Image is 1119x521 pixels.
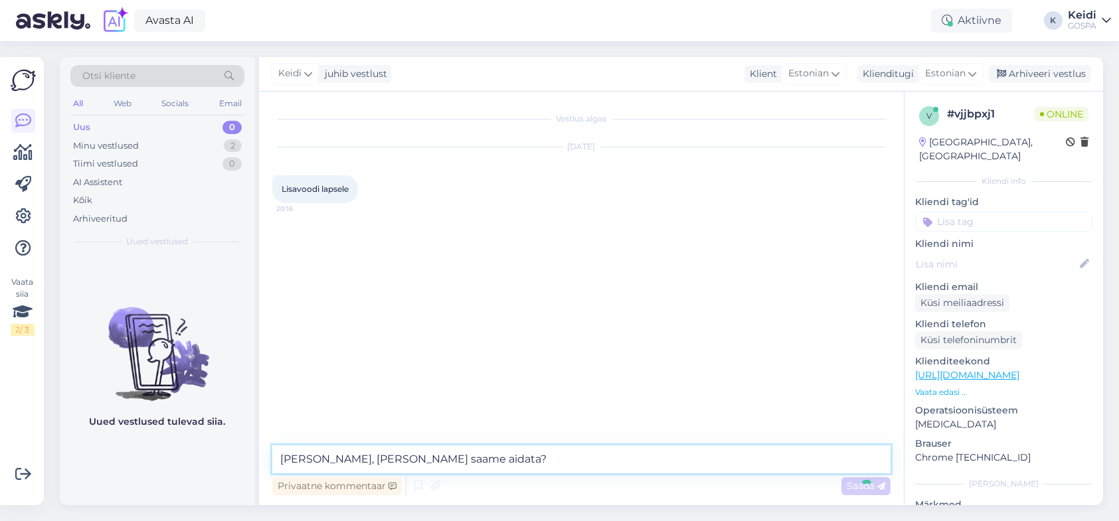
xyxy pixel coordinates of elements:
div: Kliendi info [915,175,1092,187]
div: Web [111,95,134,112]
span: Otsi kliente [82,69,135,83]
div: AI Assistent [73,176,122,189]
div: # vjjbpxj1 [947,106,1035,122]
span: Uued vestlused [127,236,189,248]
div: juhib vestlust [319,67,387,81]
p: [MEDICAL_DATA] [915,417,1092,431]
div: 2 / 3 [11,324,35,336]
input: Lisa tag [915,212,1092,232]
p: Märkmed [915,498,1092,512]
p: Chrome [TECHNICAL_ID] [915,451,1092,465]
div: Vaata siia [11,276,35,336]
div: Vestlus algas [272,113,891,125]
div: Email [216,95,244,112]
div: [GEOGRAPHIC_DATA], [GEOGRAPHIC_DATA] [919,135,1066,163]
div: [DATE] [272,141,891,153]
div: Arhiveeritud [73,212,128,226]
p: Operatsioonisüsteem [915,404,1092,417]
span: 20:16 [276,204,326,214]
div: All [70,95,86,112]
p: Klienditeekond [915,354,1092,368]
p: Kliendi tag'id [915,195,1092,209]
div: Socials [159,95,191,112]
a: [URL][DOMAIN_NAME] [915,369,1019,381]
p: Vaata edasi ... [915,386,1092,398]
span: Estonian [788,66,829,81]
input: Lisa nimi [916,257,1077,271]
div: K [1044,11,1063,30]
img: No chats [60,283,255,403]
div: Klient [744,67,777,81]
p: Uued vestlused tulevad siia. [90,415,226,429]
div: Keidi [1068,10,1096,21]
img: explore-ai [101,7,129,35]
div: GOSPA [1068,21,1096,31]
p: Kliendi telefon [915,317,1092,331]
span: Online [1035,107,1088,121]
span: Lisavoodi lapsele [282,184,349,194]
div: Minu vestlused [73,139,139,153]
a: KeidiGOSPA [1068,10,1111,31]
div: 2 [224,139,242,153]
p: Kliendi nimi [915,237,1092,251]
div: Küsi meiliaadressi [915,294,1009,312]
span: Keidi [278,66,301,81]
div: Aktiivne [931,9,1012,33]
div: 0 [222,157,242,171]
p: Kliendi email [915,280,1092,294]
div: Klienditugi [857,67,914,81]
p: Brauser [915,437,1092,451]
div: Küsi telefoninumbrit [915,331,1022,349]
span: Estonian [925,66,966,81]
div: [PERSON_NAME] [915,478,1092,490]
div: 0 [222,121,242,134]
div: Kõik [73,194,92,207]
img: Askly Logo [11,68,36,93]
span: v [926,111,932,121]
div: Uus [73,121,90,134]
a: Avasta AI [134,9,205,32]
div: Arhiveeri vestlus [989,65,1091,83]
div: Tiimi vestlused [73,157,138,171]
